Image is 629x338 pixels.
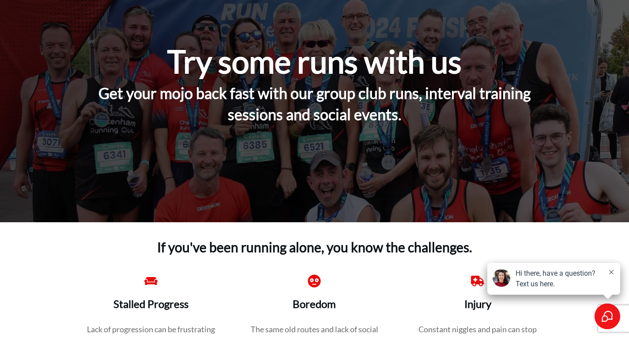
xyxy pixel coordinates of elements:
h4: Get your mojo back fast with our group club runs, interval training sessions and social events. [77,83,553,135]
h1: Try some runs with us [167,41,462,82]
h3: Boredom [249,296,381,313]
h3: Injury [412,296,544,313]
h3: Stalled Progress [85,296,218,313]
h4: If you've been running alone, you know the challenges. [138,229,491,256]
